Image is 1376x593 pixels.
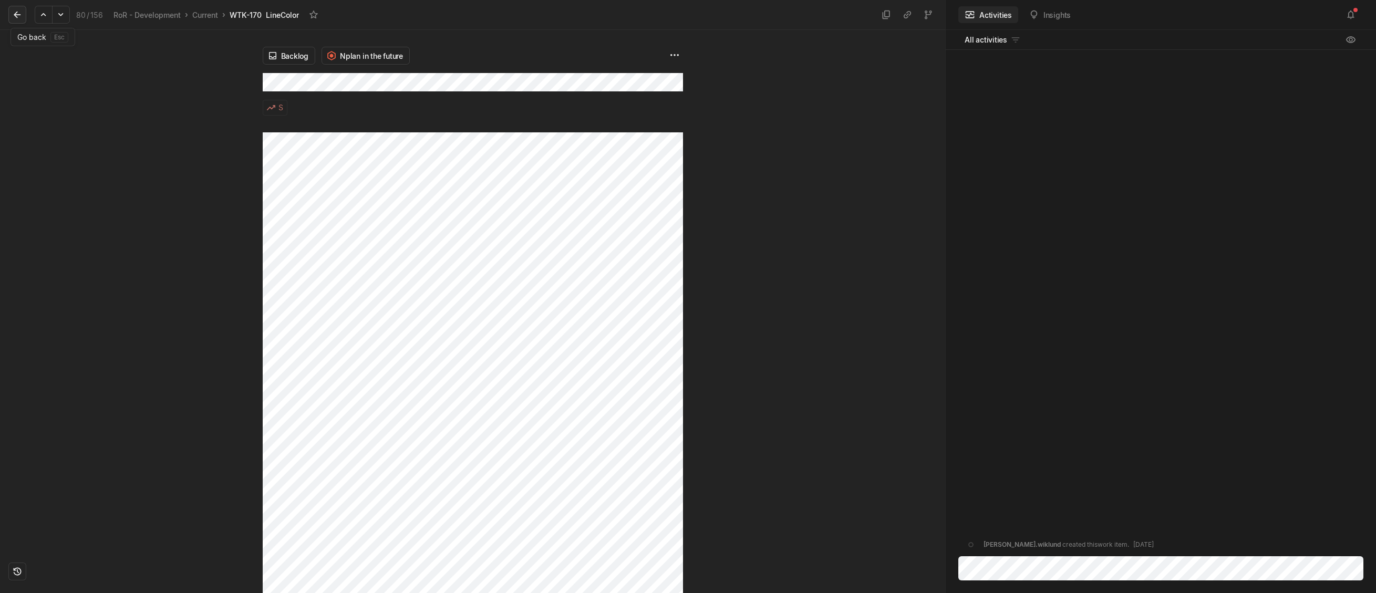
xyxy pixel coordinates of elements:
[1133,540,1154,548] span: [DATE]
[322,47,410,65] button: Nplan in the future
[958,6,1018,23] button: Activities
[11,28,75,46] div: Go back
[185,9,188,20] div: ›
[958,32,1027,48] button: All activities
[87,11,89,19] span: /
[222,9,225,20] div: ›
[266,9,299,20] div: LineColor
[340,50,403,61] span: Nplan in the future
[278,100,283,115] span: S
[50,32,68,43] kbd: esc
[984,540,1154,549] div: created this work item .
[984,540,1061,548] span: [PERSON_NAME].wiklund
[230,9,262,20] div: WTK-170
[965,34,1007,45] span: All activities
[263,100,287,116] button: S
[1022,6,1077,23] button: Insights
[111,8,183,22] a: RoR - Development
[263,47,316,65] button: Backlog
[76,9,103,20] div: 80 156
[190,8,220,22] a: Current
[113,9,181,20] div: RoR - Development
